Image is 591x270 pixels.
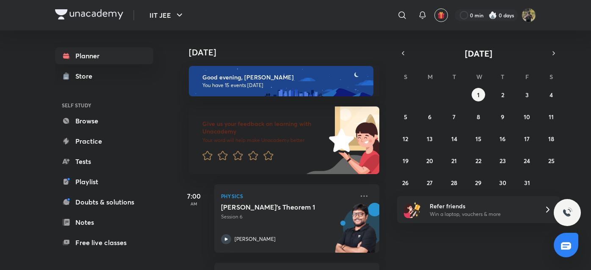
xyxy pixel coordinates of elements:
[202,82,366,89] p: You have 15 events [DATE]
[496,88,509,101] button: October 2, 2025
[404,73,407,81] abbr: Sunday
[562,207,572,218] img: ttu
[221,191,354,201] p: Physics
[472,88,485,101] button: October 1, 2025
[544,132,558,145] button: October 18, 2025
[525,73,529,81] abbr: Friday
[475,179,481,187] abbr: October 29, 2025
[402,179,409,187] abbr: October 26, 2025
[472,154,485,167] button: October 22, 2025
[399,132,412,145] button: October 12, 2025
[465,48,492,59] span: [DATE]
[427,179,433,187] abbr: October 27, 2025
[55,153,153,170] a: Tests
[520,88,534,101] button: October 3, 2025
[524,135,530,143] abbr: October 17, 2025
[333,203,379,261] img: unacademy
[496,132,509,145] button: October 16, 2025
[430,202,534,210] h6: Refer friends
[524,179,530,187] abbr: October 31, 2025
[447,132,461,145] button: October 14, 2025
[55,173,153,190] a: Playlist
[447,176,461,189] button: October 28, 2025
[403,157,409,165] abbr: October 19, 2025
[427,135,433,143] abbr: October 13, 2025
[189,47,388,57] h4: [DATE]
[475,135,481,143] abbr: October 15, 2025
[399,176,412,189] button: October 26, 2025
[500,135,505,143] abbr: October 16, 2025
[55,234,153,251] a: Free live classes
[409,47,548,59] button: [DATE]
[202,74,366,81] h6: Good evening, [PERSON_NAME]
[549,113,554,121] abbr: October 11, 2025
[472,132,485,145] button: October 15, 2025
[428,113,431,121] abbr: October 6, 2025
[500,157,506,165] abbr: October 23, 2025
[453,73,456,81] abbr: Tuesday
[404,201,421,218] img: referral
[202,120,326,135] h6: Give us your feedback on learning with Unacademy
[520,154,534,167] button: October 24, 2025
[550,91,553,99] abbr: October 4, 2025
[451,157,457,165] abbr: October 21, 2025
[144,7,190,24] button: IIT JEE
[451,135,457,143] abbr: October 14, 2025
[447,154,461,167] button: October 21, 2025
[520,176,534,189] button: October 31, 2025
[55,214,153,231] a: Notes
[525,91,529,99] abbr: October 3, 2025
[221,213,354,221] p: Session 6
[453,113,456,121] abbr: October 7, 2025
[426,157,433,165] abbr: October 20, 2025
[522,8,536,22] img: KRISH JINDAL
[177,191,211,201] h5: 7:00
[496,110,509,123] button: October 9, 2025
[55,47,153,64] a: Planner
[177,201,211,206] p: AM
[544,154,558,167] button: October 25, 2025
[189,66,373,96] img: evening
[548,135,554,143] abbr: October 18, 2025
[75,71,97,81] div: Store
[550,73,553,81] abbr: Saturday
[428,73,433,81] abbr: Monday
[55,68,153,85] a: Store
[434,8,448,22] button: avatar
[501,113,504,121] abbr: October 9, 2025
[548,157,555,165] abbr: October 25, 2025
[437,11,445,19] img: avatar
[55,9,123,19] img: Company Logo
[221,203,326,211] h5: Gauss's Theorem 1
[55,133,153,150] a: Practice
[472,176,485,189] button: October 29, 2025
[404,113,407,121] abbr: October 5, 2025
[55,98,153,112] h6: SELF STUDY
[55,9,123,22] a: Company Logo
[524,157,530,165] abbr: October 24, 2025
[423,154,436,167] button: October 20, 2025
[399,154,412,167] button: October 19, 2025
[423,132,436,145] button: October 13, 2025
[300,106,379,174] img: feedback_image
[496,176,509,189] button: October 30, 2025
[423,176,436,189] button: October 27, 2025
[451,179,457,187] abbr: October 28, 2025
[399,110,412,123] button: October 5, 2025
[489,11,497,19] img: streak
[235,235,276,243] p: [PERSON_NAME]
[499,179,506,187] abbr: October 30, 2025
[501,73,504,81] abbr: Thursday
[476,73,482,81] abbr: Wednesday
[524,113,530,121] abbr: October 10, 2025
[496,154,509,167] button: October 23, 2025
[477,113,480,121] abbr: October 8, 2025
[544,110,558,123] button: October 11, 2025
[430,210,534,218] p: Win a laptop, vouchers & more
[520,132,534,145] button: October 17, 2025
[403,135,408,143] abbr: October 12, 2025
[544,88,558,101] button: October 4, 2025
[55,112,153,129] a: Browse
[447,110,461,123] button: October 7, 2025
[202,137,326,144] p: Your word will help make Unacademy better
